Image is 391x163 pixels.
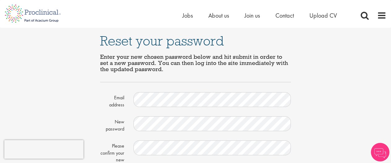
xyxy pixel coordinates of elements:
[208,11,229,19] a: About us
[96,116,129,133] label: New password
[4,140,83,159] iframe: reCAPTCHA
[100,32,224,49] span: Reset your password
[182,11,193,19] a: Jobs
[96,92,129,109] label: Email address
[275,11,294,19] a: Contact
[244,11,260,19] a: Join us
[100,54,291,72] h4: Enter your new chosen password below and hit submit in order to set a new password. You can then ...
[371,143,389,161] img: Chatbot
[309,11,337,19] a: Upload CV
